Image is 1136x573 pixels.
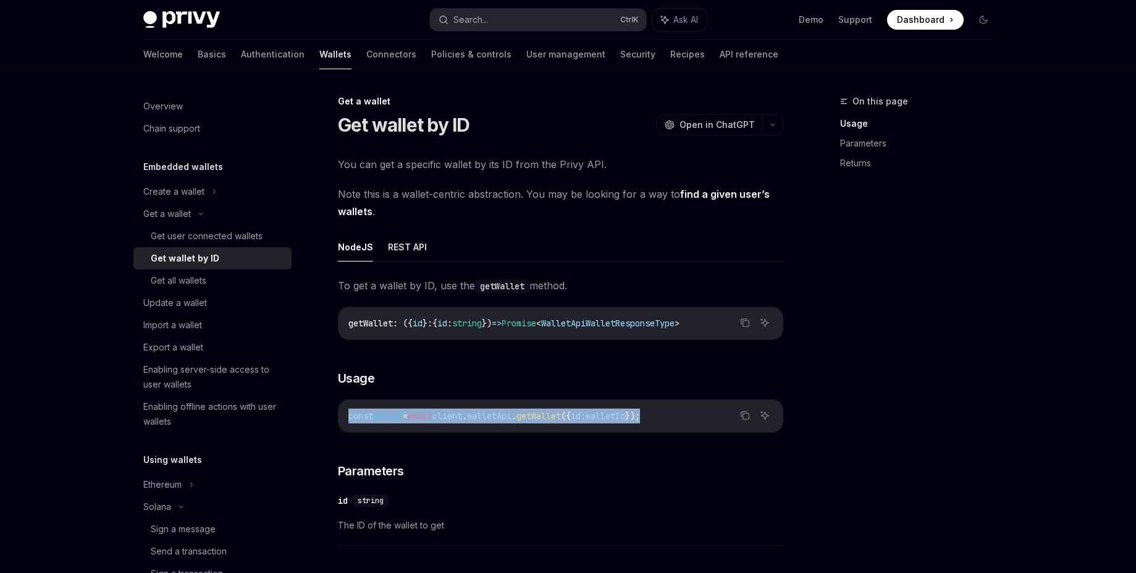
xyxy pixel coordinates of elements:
button: Ask AI [652,9,707,31]
span: walletApi [467,410,511,422]
a: Basics [198,40,226,69]
span: Note this is a wallet-centric abstraction. You may be looking for a way to . [338,185,783,220]
span: }) [482,318,492,329]
span: string [358,496,384,506]
div: Update a wallet [143,295,207,310]
div: Export a wallet [143,340,203,355]
span: . [462,410,467,422]
span: : ({ [393,318,413,329]
div: Solana [143,499,171,514]
h1: Get wallet by ID [338,114,470,136]
a: Enabling server-side access to user wallets [133,359,292,396]
a: Returns [840,153,1003,173]
h5: Using wallets [143,452,202,467]
span: }); [625,410,640,422]
span: To get a wallet by ID, use the method. [338,277,783,294]
div: Chain support [143,121,200,136]
a: Wallets [319,40,351,69]
a: Import a wallet [133,314,292,336]
a: Export a wallet [133,336,292,359]
div: Sign a message [151,522,216,537]
button: Copy the contents from the code block [737,315,753,331]
span: > [675,318,679,329]
a: Get wallet by ID [133,247,292,270]
span: walletId [586,410,625,422]
a: Policies & controls [431,40,511,69]
a: Enabling offline actions with user wallets [133,396,292,433]
span: { [432,318,437,329]
button: Ask AI [757,315,773,331]
a: Parameters [840,134,1003,153]
div: Get wallet by ID [151,251,219,266]
span: => [492,318,502,329]
span: id: [571,410,586,422]
a: Get user connected wallets [133,225,292,247]
a: Send a transaction [133,540,292,562]
button: Open in ChatGPT [657,114,762,135]
span: Parameters [338,462,404,480]
span: You can get a specific wallet by its ID from the Privy API. [338,156,783,173]
div: Import a wallet [143,318,202,333]
a: Demo [799,14,823,26]
span: getWallet [348,318,393,329]
img: dark logo [143,11,220,28]
span: = [403,410,408,422]
a: User management [526,40,605,69]
span: . [511,410,516,422]
div: Get a wallet [143,206,191,221]
a: Dashboard [887,10,964,30]
span: } [423,318,427,329]
a: Usage [840,114,1003,134]
span: Dashboard [897,14,945,26]
button: NodeJS [338,232,373,261]
button: Copy the contents from the code block [737,407,753,423]
a: Chain support [133,117,292,140]
a: Welcome [143,40,183,69]
a: Connectors [366,40,416,69]
span: Ctrl K [620,15,639,25]
span: Usage [338,370,375,387]
button: Ask AI [757,407,773,423]
span: On this page [852,94,908,109]
span: id [413,318,423,329]
div: Overview [143,99,183,114]
span: : [447,318,452,329]
span: await [408,410,432,422]
a: Get all wallets [133,270,292,292]
span: The ID of the wallet to get [338,518,783,533]
span: Promise [502,318,536,329]
div: Enabling offline actions with user wallets [143,399,284,429]
div: Send a transaction [151,544,227,559]
a: Overview [133,95,292,117]
span: < [536,318,541,329]
a: Update a wallet [133,292,292,314]
a: API reference [720,40,778,69]
span: : [427,318,432,329]
button: Search...CtrlK [430,9,646,31]
button: Toggle dark mode [974,10,993,30]
span: WalletApiWalletResponseType [541,318,675,329]
span: client [432,410,462,422]
button: REST API [388,232,427,261]
a: Sign a message [133,518,292,540]
div: Get a wallet [338,95,783,108]
div: Search... [453,12,488,27]
code: getWallet [475,279,529,293]
h5: Embedded wallets [143,159,223,174]
span: Open in ChatGPT [679,119,755,131]
div: Create a wallet [143,184,204,199]
a: Authentication [241,40,305,69]
div: Enabling server-side access to user wallets [143,362,284,392]
div: Ethereum [143,477,182,492]
div: Get all wallets [151,273,206,288]
span: const [348,410,373,422]
span: ({ [561,410,571,422]
span: wallet [373,410,403,422]
a: Recipes [670,40,705,69]
span: string [452,318,482,329]
a: Security [620,40,655,69]
span: Ask AI [673,14,698,26]
a: Support [838,14,872,26]
div: Get user connected wallets [151,229,263,244]
div: id [338,494,348,507]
